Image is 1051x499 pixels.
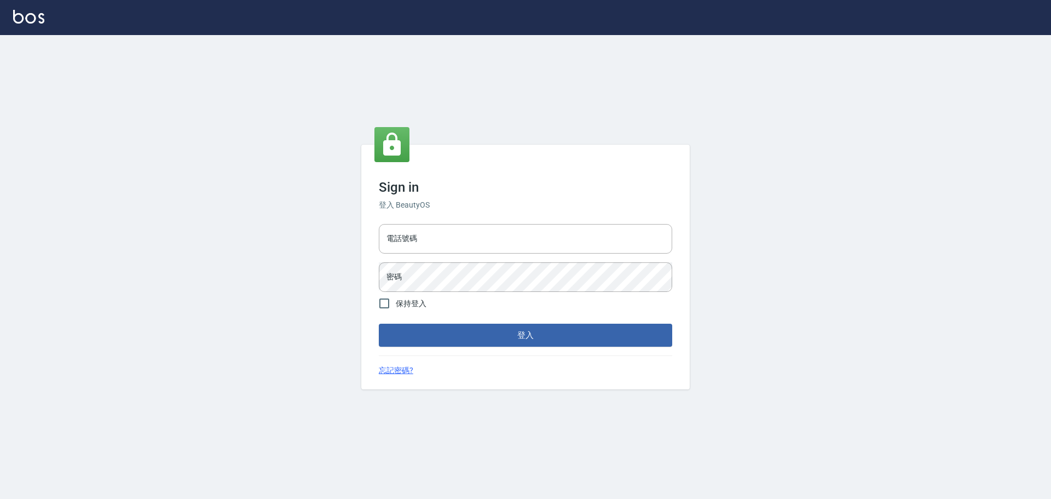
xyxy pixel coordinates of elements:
button: 登入 [379,324,672,347]
h3: Sign in [379,180,672,195]
img: Logo [13,10,44,24]
a: 忘記密碼? [379,365,413,376]
h6: 登入 BeautyOS [379,199,672,211]
span: 保持登入 [396,298,426,309]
